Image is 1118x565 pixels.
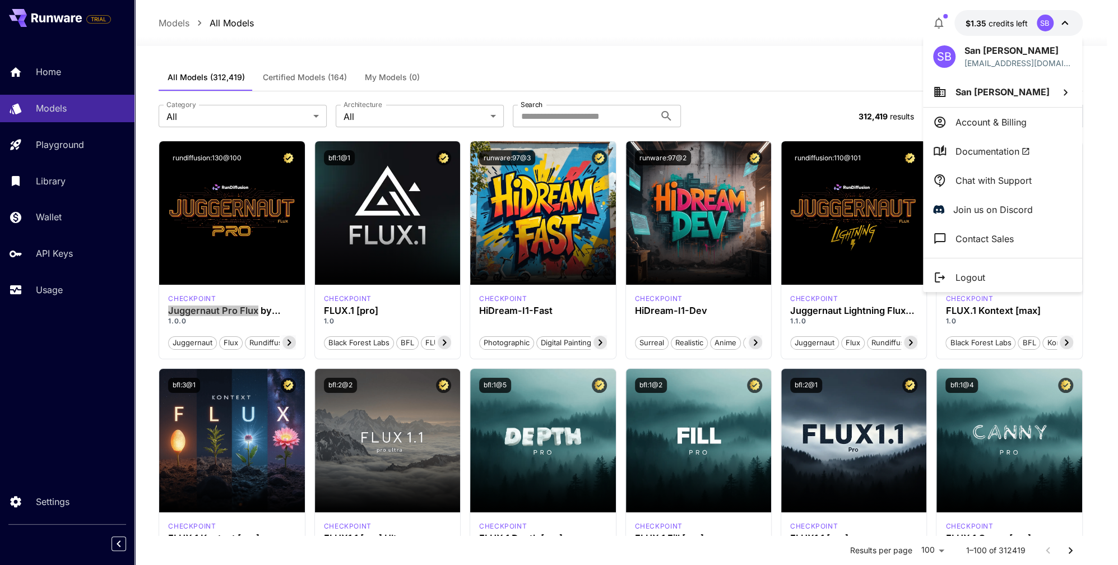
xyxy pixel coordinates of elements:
[964,44,1072,57] p: San [PERSON_NAME]
[955,232,1014,246] p: Contact Sales
[955,115,1027,129] p: Account & Billing
[923,77,1082,107] button: San [PERSON_NAME]
[953,203,1033,216] p: Join us on Discord
[955,174,1032,187] p: Chat with Support
[955,145,1030,158] span: Documentation
[933,45,955,68] div: SB
[955,271,985,284] p: Logout
[964,57,1072,69] p: [EMAIL_ADDRESS][DOMAIN_NAME]
[955,86,1050,98] span: San [PERSON_NAME]
[964,57,1072,69] div: thegoldenshelf@happyhomemakertips.com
